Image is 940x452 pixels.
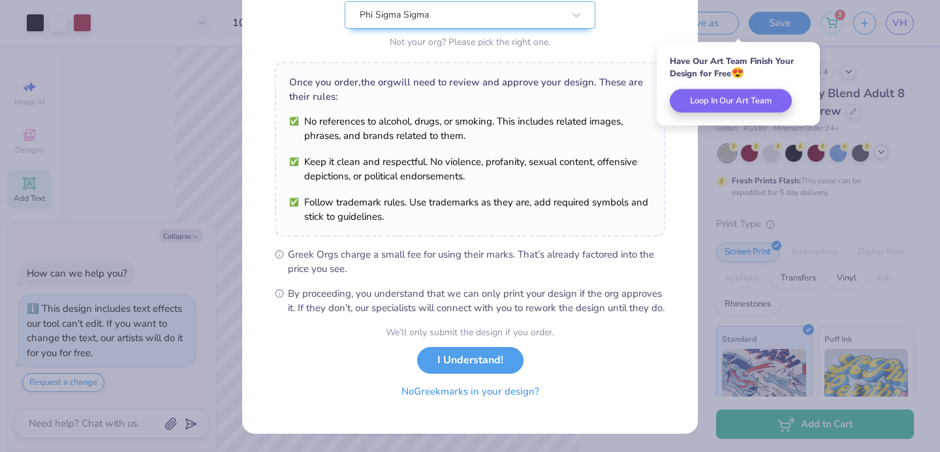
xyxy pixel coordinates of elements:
li: Follow trademark rules. Use trademarks as they are, add required symbols and stick to guidelines. [289,195,651,224]
div: We’ll only submit the design if you order. [386,325,554,339]
button: NoGreekmarks in your design? [390,378,550,405]
span: By proceeding, you understand that we can only print your design if the org approves it. If they ... [288,286,665,315]
div: Not your org? Please pick the right one. [345,35,595,49]
div: Once you order, the org will need to review and approve your design. These are their rules: [289,75,651,104]
li: No references to alcohol, drugs, or smoking. This includes related images, phrases, and brands re... [289,114,651,143]
span: 😍 [731,66,744,80]
span: Greek Orgs charge a small fee for using their marks. That’s already factored into the price you see. [288,247,665,276]
button: Loop In Our Art Team [670,89,792,113]
div: Have Our Art Team Finish Your Design for Free [670,55,807,80]
button: I Understand! [417,347,524,374]
li: Keep it clean and respectful. No violence, profanity, sexual content, offensive depictions, or po... [289,155,651,183]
